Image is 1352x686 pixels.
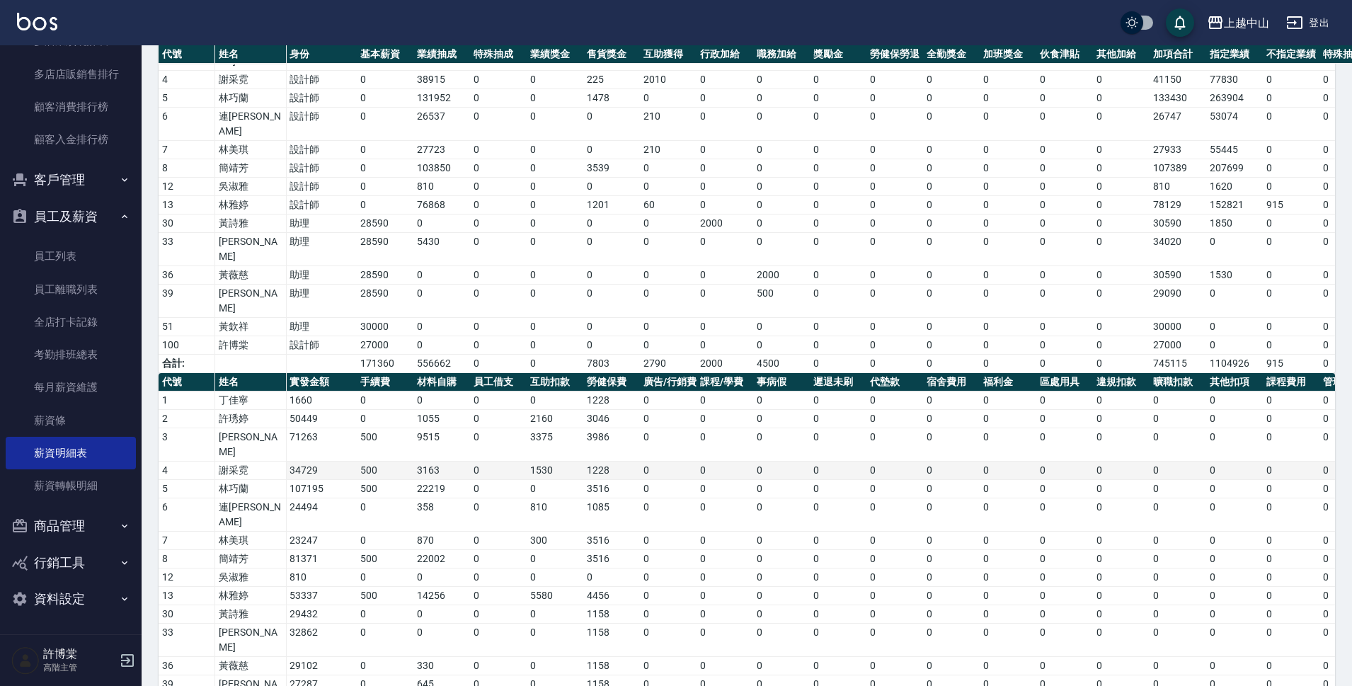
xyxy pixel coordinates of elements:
[1263,196,1319,215] td: 915
[17,13,57,30] img: Logo
[413,318,470,336] td: 0
[866,233,923,266] td: 0
[1263,141,1319,159] td: 0
[980,141,1036,159] td: 0
[286,45,357,64] th: 身份
[357,108,413,141] td: 0
[1206,215,1263,233] td: 1850
[6,581,136,617] button: 資料設定
[583,215,640,233] td: 0
[980,159,1036,178] td: 0
[527,45,583,64] th: 業績獎金
[357,233,413,266] td: 28590
[527,285,583,318] td: 0
[215,266,286,285] td: 黃薇慈
[527,141,583,159] td: 0
[413,285,470,318] td: 0
[753,233,810,266] td: 0
[6,58,136,91] a: 多店店販銷售排行
[159,266,215,285] td: 36
[413,141,470,159] td: 27723
[413,89,470,108] td: 131952
[1263,233,1319,266] td: 0
[1093,141,1150,159] td: 0
[1036,266,1093,285] td: 0
[753,266,810,285] td: 2000
[159,45,215,64] th: 代號
[1206,108,1263,141] td: 53074
[753,89,810,108] td: 0
[6,404,136,437] a: 薪資條
[159,318,215,336] td: 51
[1224,14,1269,32] div: 上越中山
[286,178,357,196] td: 設計師
[697,196,753,215] td: 0
[810,45,866,64] th: 獎勵金
[583,285,640,318] td: 0
[1206,233,1263,266] td: 0
[1206,159,1263,178] td: 207699
[1036,108,1093,141] td: 0
[1036,141,1093,159] td: 0
[923,159,980,178] td: 0
[470,89,527,108] td: 0
[159,196,215,215] td: 13
[1093,71,1150,89] td: 0
[583,233,640,266] td: 0
[1093,159,1150,178] td: 0
[1263,285,1319,318] td: 0
[583,108,640,141] td: 0
[470,178,527,196] td: 0
[1150,178,1206,196] td: 810
[640,45,697,64] th: 互助獲得
[159,89,215,108] td: 5
[286,285,357,318] td: 助理
[1150,141,1206,159] td: 27933
[697,266,753,285] td: 0
[1206,266,1263,285] td: 1530
[1263,215,1319,233] td: 0
[866,215,923,233] td: 0
[1263,71,1319,89] td: 0
[413,178,470,196] td: 810
[470,71,527,89] td: 0
[215,71,286,89] td: 謝采霓
[1150,215,1206,233] td: 30590
[6,273,136,306] a: 員工離職列表
[357,196,413,215] td: 0
[980,108,1036,141] td: 0
[470,233,527,266] td: 0
[357,141,413,159] td: 0
[1036,215,1093,233] td: 0
[753,108,810,141] td: 0
[286,215,357,233] td: 助理
[1093,196,1150,215] td: 0
[583,71,640,89] td: 225
[980,178,1036,196] td: 0
[6,306,136,338] a: 全店打卡記錄
[583,89,640,108] td: 1478
[357,215,413,233] td: 28590
[1150,196,1206,215] td: 78129
[1206,196,1263,215] td: 152821
[980,45,1036,64] th: 加班獎金
[1093,108,1150,141] td: 0
[286,159,357,178] td: 設計師
[810,141,866,159] td: 0
[1263,159,1319,178] td: 0
[357,45,413,64] th: 基本薪資
[810,71,866,89] td: 0
[866,318,923,336] td: 0
[1150,285,1206,318] td: 29090
[640,233,697,266] td: 0
[980,89,1036,108] td: 0
[753,141,810,159] td: 0
[527,89,583,108] td: 0
[6,91,136,123] a: 顧客消費排行榜
[810,108,866,141] td: 0
[1263,178,1319,196] td: 0
[810,318,866,336] td: 0
[527,318,583,336] td: 0
[6,123,136,156] a: 顧客入金排行榜
[6,437,136,469] a: 薪資明細表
